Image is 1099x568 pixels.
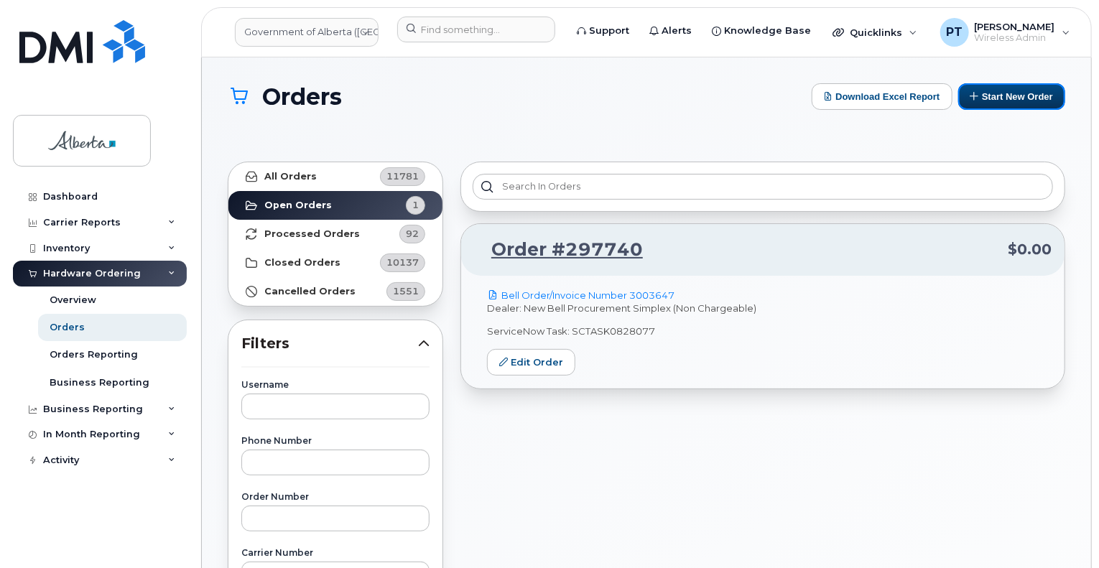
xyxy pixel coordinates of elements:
[386,256,419,269] span: 10137
[228,191,442,220] a: Open Orders1
[474,237,643,263] a: Order #297740
[958,83,1065,110] button: Start New Order
[228,277,442,306] a: Cancelled Orders1551
[1008,239,1052,260] span: $0.00
[241,381,430,389] label: Username
[241,549,430,557] label: Carrier Number
[264,200,332,211] strong: Open Orders
[487,302,1039,315] p: Dealer: New Bell Procurement Simplex (Non Chargeable)
[264,228,360,240] strong: Processed Orders
[487,289,674,301] a: Bell Order/Invoice Number 3003647
[228,162,442,191] a: All Orders11781
[487,349,575,376] a: Edit Order
[228,248,442,277] a: Closed Orders10137
[487,325,1039,338] p: ServiceNow Task: SCTASK0828077
[264,257,340,269] strong: Closed Orders
[228,220,442,248] a: Processed Orders92
[241,493,430,501] label: Order Number
[812,83,952,110] button: Download Excel Report
[386,169,419,183] span: 11781
[406,227,419,241] span: 92
[412,198,419,212] span: 1
[241,333,418,354] span: Filters
[241,437,430,445] label: Phone Number
[262,84,342,109] span: Orders
[264,286,356,297] strong: Cancelled Orders
[264,171,317,182] strong: All Orders
[473,174,1053,200] input: Search in orders
[393,284,419,298] span: 1551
